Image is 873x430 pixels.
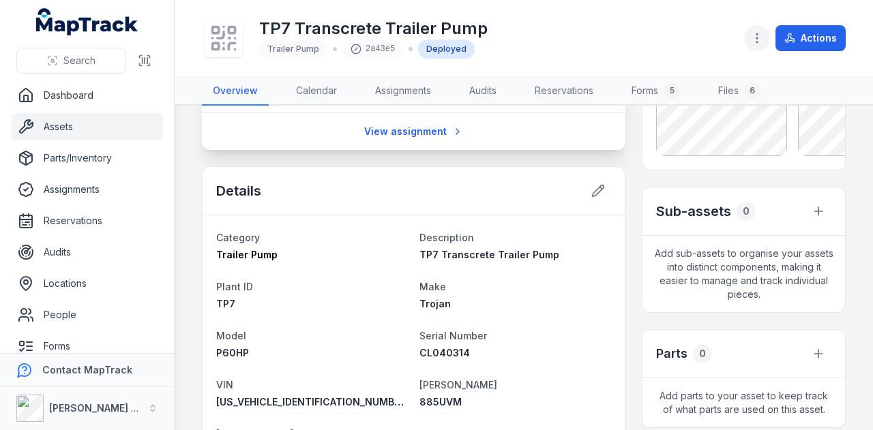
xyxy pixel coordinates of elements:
[737,202,756,221] div: 0
[744,82,760,99] div: 6
[216,330,246,341] span: Model
[775,25,846,51] button: Actions
[693,344,712,363] div: 0
[42,364,132,375] strong: Contact MapTrack
[216,298,235,309] span: TP7
[707,77,771,106] a: Files6
[11,176,163,203] a: Assignments
[11,301,163,328] a: People
[656,202,731,221] h2: Sub-assets
[285,77,348,106] a: Calendar
[267,44,319,54] span: Trailer Pump
[342,40,403,59] div: 2a43e5
[11,239,163,266] a: Audits
[216,396,409,408] span: [US_VEHICLE_IDENTIFICATION_NUMBER]
[36,8,138,35] a: MapTrack
[216,181,261,200] h2: Details
[419,232,474,243] span: Description
[11,333,163,360] a: Forms
[621,77,691,106] a: Forms5
[664,82,680,99] div: 5
[49,402,161,414] strong: [PERSON_NAME] Group
[419,298,451,309] span: Trojan
[656,344,687,363] h3: Parts
[419,379,497,390] span: [PERSON_NAME]
[216,347,249,358] span: P60HP
[216,379,233,390] span: VIN
[202,77,269,106] a: Overview
[11,113,163,140] a: Assets
[355,119,472,144] a: View assignment
[524,77,604,106] a: Reservations
[11,82,163,109] a: Dashboard
[11,207,163,234] a: Reservations
[418,40,475,59] div: Deployed
[216,232,260,243] span: Category
[419,396,462,408] span: 885UVM
[458,77,507,106] a: Audits
[259,18,488,40] h1: TP7 Transcrete Trailer Pump
[216,249,278,260] span: Trailer Pump
[16,48,126,74] button: Search
[11,144,163,172] a: Parts/Inventory
[419,347,470,358] span: CL040314
[63,54,95,67] span: Search
[216,281,253,292] span: Plant ID
[419,281,446,292] span: Make
[11,270,163,297] a: Locations
[642,236,845,312] span: Add sub-assets to organise your assets into distinct components, making it easier to manage and t...
[419,249,559,260] span: TP7 Transcrete Trailer Pump
[419,330,487,341] span: Serial Number
[642,378,845,427] span: Add parts to your asset to keep track of what parts are used on this asset.
[364,77,442,106] a: Assignments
